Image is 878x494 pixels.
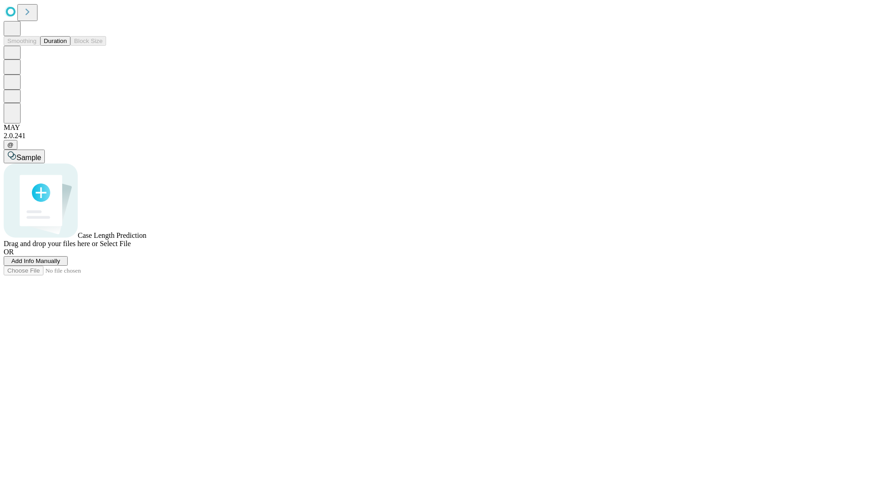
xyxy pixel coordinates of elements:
[4,256,68,266] button: Add Info Manually
[4,150,45,163] button: Sample
[4,123,874,132] div: MAY
[4,140,17,150] button: @
[40,36,70,46] button: Duration
[4,36,40,46] button: Smoothing
[4,240,98,247] span: Drag and drop your files here or
[100,240,131,247] span: Select File
[11,258,60,264] span: Add Info Manually
[4,248,14,256] span: OR
[16,154,41,161] span: Sample
[78,231,146,239] span: Case Length Prediction
[70,36,106,46] button: Block Size
[7,141,14,148] span: @
[4,132,874,140] div: 2.0.241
